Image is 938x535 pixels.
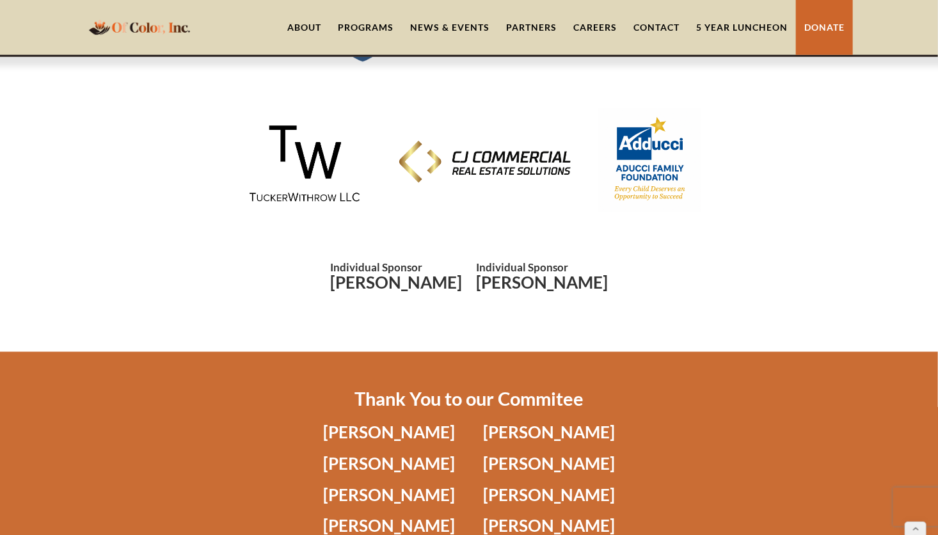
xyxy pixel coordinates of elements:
[476,417,622,448] h1: [PERSON_NAME]
[330,257,462,291] h1: [PERSON_NAME]
[85,12,194,42] a: home
[330,260,422,274] span: Individual Sponsor
[338,21,393,34] div: Programs
[354,387,584,410] strong: Thank You to our Commitee
[476,260,568,274] span: Individual Sponsor
[316,417,462,448] h1: [PERSON_NAME]
[316,479,462,511] h1: [PERSON_NAME]
[476,257,608,291] h1: [PERSON_NAME]
[476,448,622,479] h1: [PERSON_NAME]
[316,448,462,479] h1: [PERSON_NAME]
[476,479,622,511] h1: [PERSON_NAME]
